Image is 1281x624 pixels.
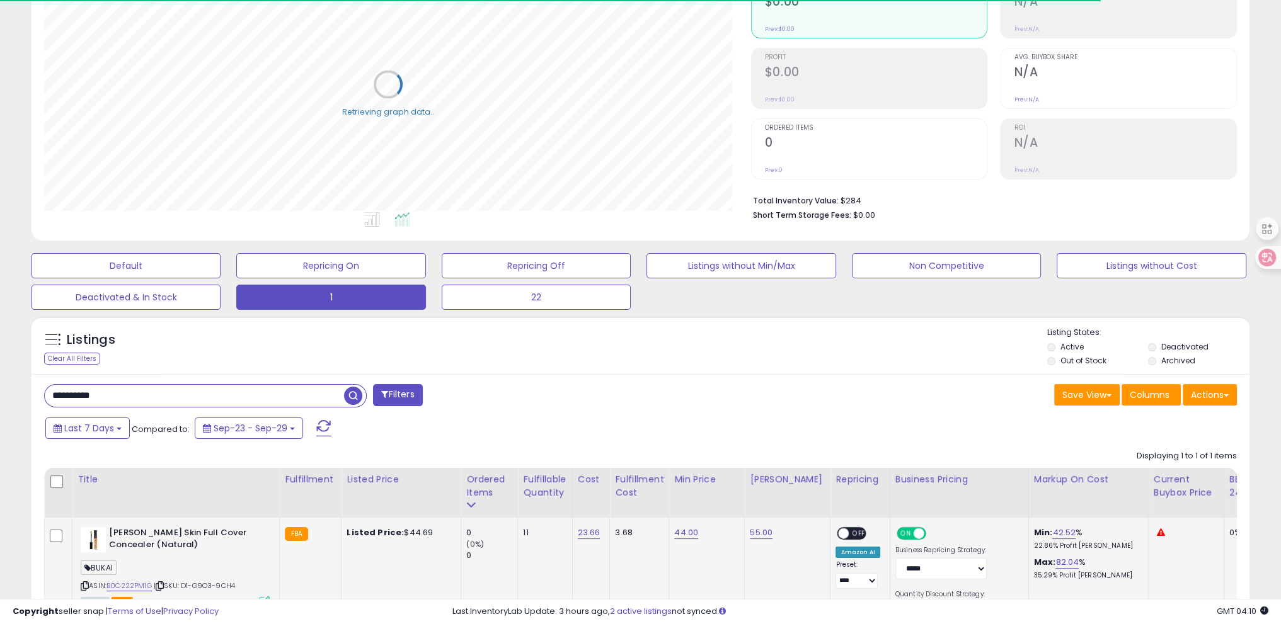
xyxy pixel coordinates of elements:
span: | SKU: D1-G9O3-9CH4 [154,581,235,591]
span: Compared to: [132,423,190,435]
small: Prev: N/A [1014,166,1038,174]
b: Min: [1034,526,1053,538]
a: Terms of Use [108,605,161,617]
a: 2 active listings [610,605,672,617]
div: Current Buybox Price [1154,473,1219,499]
div: Clear All Filters [44,353,100,365]
p: Listing States: [1047,327,1249,339]
div: BB Share 24h. [1229,473,1275,499]
div: Ordered Items [466,473,512,499]
img: 31Jbb-lOmAL._SL40_.jpg [81,527,106,552]
strong: Copyright [13,605,59,617]
div: Min Price [674,473,739,486]
button: 22 [442,285,631,310]
a: 82.04 [1055,556,1079,569]
b: Max: [1034,556,1056,568]
span: BUKAI [81,560,117,575]
label: Archived [1161,355,1195,366]
span: Profit [765,54,987,61]
button: Deactivated & In Stock [32,285,221,310]
div: 11 [523,527,562,538]
label: Deactivated [1161,341,1209,352]
div: Fulfillable Quantity [523,473,566,499]
span: OFF [849,528,870,539]
small: Prev: $0.00 [765,25,795,33]
a: B0C222PM1G [106,581,152,591]
small: Prev: N/A [1014,25,1038,33]
div: Last InventoryLab Update: 3 hours ago, not synced. [452,606,1268,618]
label: Active [1060,341,1084,352]
div: % [1034,557,1139,580]
label: Business Repricing Strategy: [895,546,987,555]
span: Ordered Items [765,125,987,132]
button: Sep-23 - Sep-29 [195,417,303,439]
h2: N/A [1014,65,1236,82]
h2: $0.00 [765,65,987,82]
span: Last 7 Days [64,422,114,434]
div: Markup on Cost [1034,473,1143,486]
div: seller snap | | [13,606,219,618]
div: [PERSON_NAME] [750,473,825,486]
h2: 0 [765,135,987,152]
a: Privacy Policy [163,605,219,617]
span: Sep-23 - Sep-29 [214,422,287,434]
small: Prev: 0 [765,166,783,174]
small: FBA [285,527,308,541]
div: 3.68 [615,527,659,538]
button: Listings without Cost [1057,253,1246,278]
span: All listings currently available for purchase on Amazon [81,597,110,608]
a: 23.66 [578,526,600,539]
button: Repricing Off [442,253,631,278]
button: Repricing On [236,253,425,278]
span: Avg. Buybox Share [1014,54,1236,61]
div: Business Pricing [895,473,1023,486]
b: [PERSON_NAME] Skin Full Cover Concealer (Natural) [109,527,262,553]
button: Listings without Min/Max [646,253,836,278]
small: Prev: $0.00 [765,96,795,103]
p: 35.29% Profit [PERSON_NAME] [1034,571,1139,580]
div: Amazon AI [836,547,880,558]
small: Prev: N/A [1014,96,1038,103]
div: 0 [466,550,517,561]
th: The percentage added to the cost of goods (COGS) that forms the calculator for Min & Max prices. [1028,468,1148,518]
span: ROI [1014,125,1236,132]
b: Listed Price: [347,526,404,538]
button: Last 7 Days [45,417,130,439]
div: Fulfillment [285,473,336,486]
a: 44.00 [674,526,698,539]
div: 0% [1229,527,1271,538]
b: Short Term Storage Fees: [753,210,851,220]
span: Columns [1130,389,1169,401]
h2: N/A [1014,135,1236,152]
h5: Listings [67,331,115,349]
span: $0.00 [853,209,875,221]
div: Cost [578,473,605,486]
div: Title [78,473,274,486]
button: Columns [1122,384,1181,406]
a: 42.52 [1052,526,1076,539]
div: Retrieving graph data.. [342,106,434,117]
span: ON [898,528,914,539]
div: Repricing [836,473,884,486]
div: $44.69 [347,527,451,538]
span: OFF [924,528,945,539]
div: 0 [466,527,517,538]
div: Preset: [836,560,880,589]
p: 22.86% Profit [PERSON_NAME] [1034,542,1139,550]
button: Actions [1183,384,1237,406]
button: Non Competitive [852,253,1041,278]
small: (0%) [466,539,484,549]
button: Save View [1054,384,1120,406]
b: Total Inventory Value: [753,195,839,206]
button: Filters [373,384,422,406]
li: $284 [753,192,1227,207]
span: 2025-10-10 04:10 GMT [1217,605,1268,617]
div: % [1034,527,1139,550]
div: Listed Price [347,473,456,486]
a: 55.00 [750,526,773,539]
div: Displaying 1 to 1 of 1 items [1137,450,1237,462]
div: Fulfillment Cost [615,473,663,499]
button: Default [32,253,221,278]
button: 1 [236,285,425,310]
label: Out of Stock [1060,355,1106,366]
